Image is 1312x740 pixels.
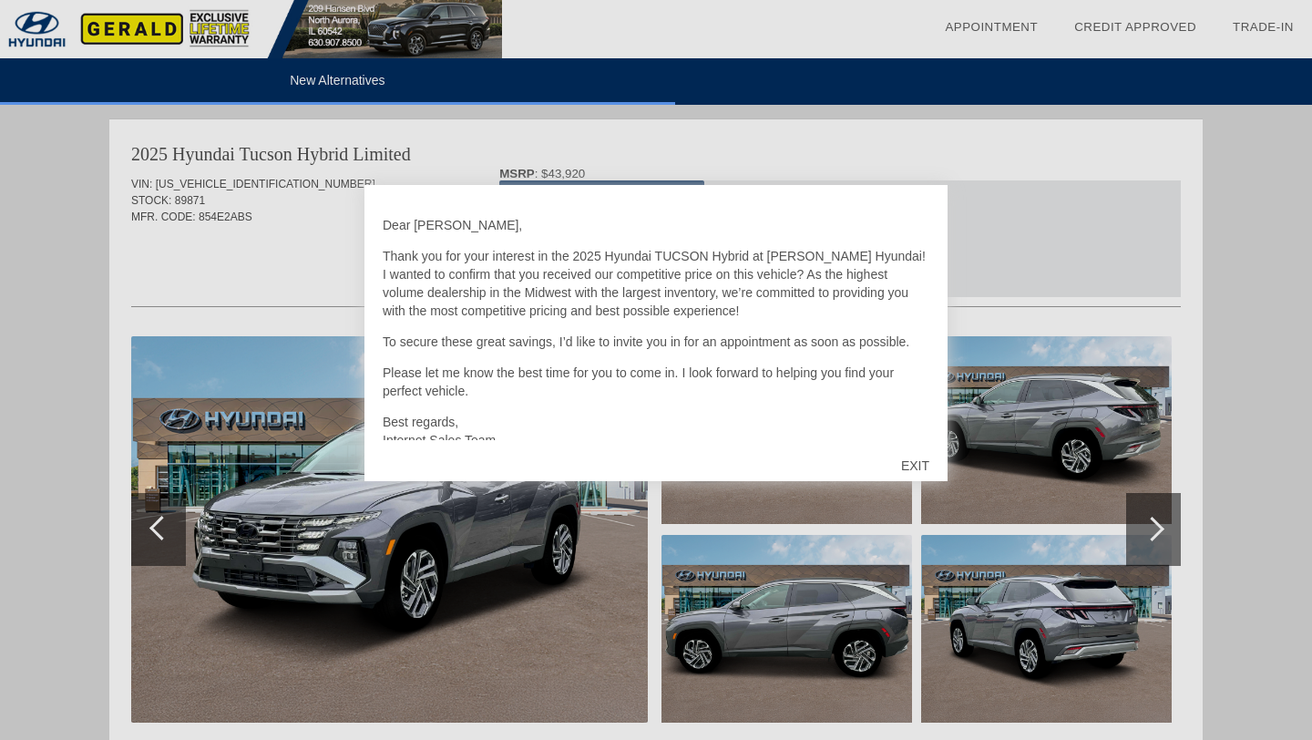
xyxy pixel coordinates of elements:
p: Please let me know the best time for you to come in. I look forward to helping you find your perf... [383,364,929,400]
p: Best regards, Internet Sales Team [PERSON_NAME] [383,413,929,468]
div: EXIT [883,438,948,493]
a: Trade-In [1233,20,1294,34]
p: Thank you for your interest in the 2025 Hyundai TUCSON Hybrid at [PERSON_NAME] Hyundai! I wanted ... [383,247,929,320]
a: Appointment [945,20,1038,34]
p: Dear [PERSON_NAME], [383,216,929,234]
p: To secure these great savings, I’d like to invite you in for an appointment as soon as possible. [383,333,929,351]
a: Credit Approved [1074,20,1196,34]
